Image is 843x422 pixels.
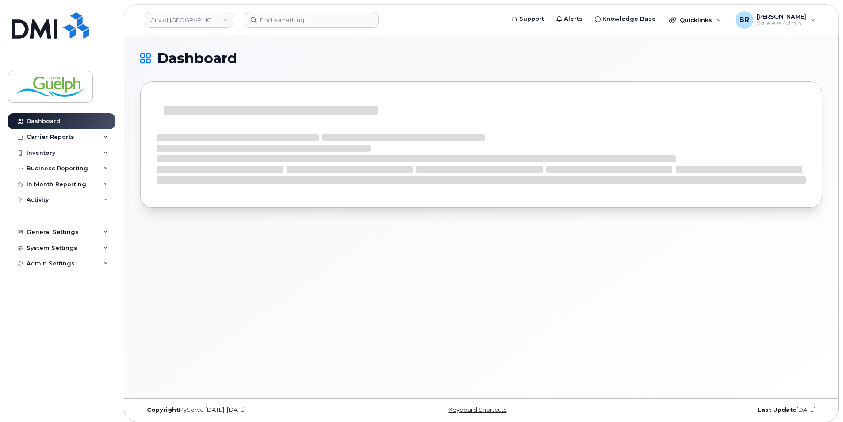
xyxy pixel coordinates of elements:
strong: Copyright [147,407,179,413]
div: MyServe [DATE]–[DATE] [140,407,368,414]
span: Dashboard [157,52,237,65]
a: Keyboard Shortcuts [448,407,506,413]
strong: Last Update [758,407,797,413]
div: [DATE] [595,407,822,414]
